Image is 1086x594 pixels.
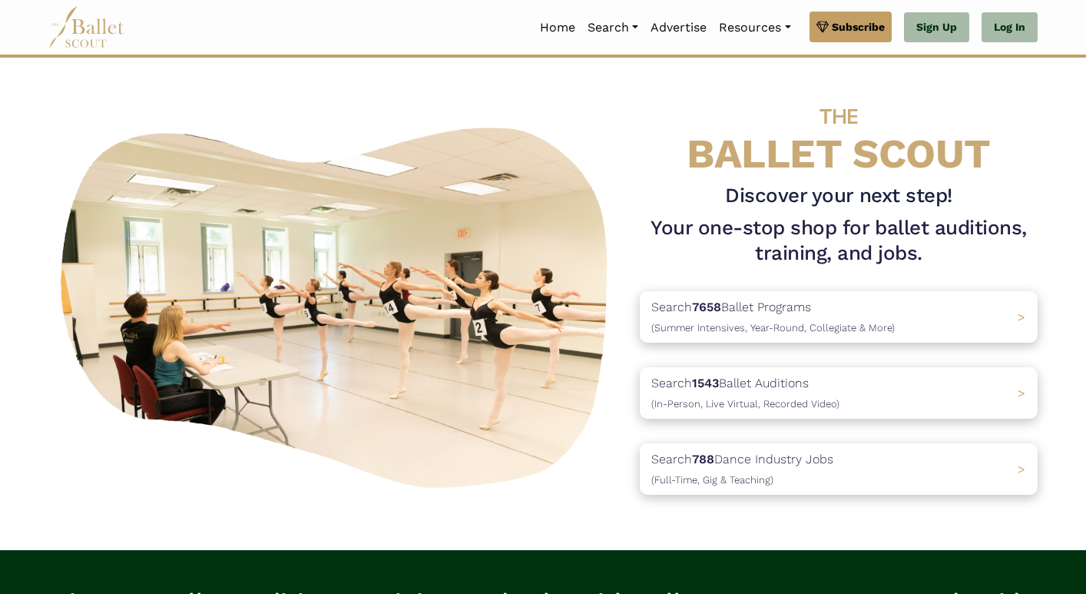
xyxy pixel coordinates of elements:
[692,452,714,466] b: 788
[982,12,1038,43] a: Log In
[832,18,885,35] span: Subscribe
[651,450,833,489] p: Search Dance Industry Jobs
[640,215,1038,267] h1: Your one-stop shop for ballet auditions, training, and jobs.
[581,12,644,44] a: Search
[816,18,829,35] img: gem.svg
[651,322,895,334] span: (Summer Intensives, Year-Round, Collegiate & More)
[713,12,796,44] a: Resources
[651,474,773,486] span: (Full-Time, Gig & Teaching)
[904,12,969,43] a: Sign Up
[1018,462,1025,476] span: >
[651,373,839,413] p: Search Ballet Auditions
[48,111,627,497] img: A group of ballerinas talking to each other in a ballet studio
[1018,310,1025,324] span: >
[640,183,1038,209] h3: Discover your next step!
[651,297,895,337] p: Search Ballet Programs
[534,12,581,44] a: Home
[640,88,1038,177] h4: BALLET SCOUT
[692,376,719,390] b: 1543
[640,291,1038,343] a: Search7658Ballet Programs(Summer Intensives, Year-Round, Collegiate & More)>
[644,12,713,44] a: Advertise
[651,398,839,410] span: (In-Person, Live Virtual, Recorded Video)
[640,443,1038,495] a: Search788Dance Industry Jobs(Full-Time, Gig & Teaching) >
[810,12,892,42] a: Subscribe
[819,104,858,129] span: THE
[1018,386,1025,400] span: >
[640,367,1038,419] a: Search1543Ballet Auditions(In-Person, Live Virtual, Recorded Video) >
[692,300,721,314] b: 7658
